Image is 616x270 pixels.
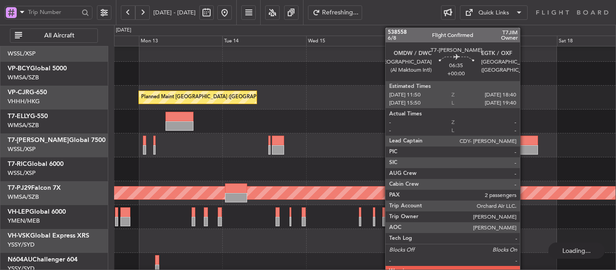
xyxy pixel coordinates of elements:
a: YMEN/MEB [8,217,40,225]
a: WMSA/SZB [8,73,39,82]
a: WMSA/SZB [8,121,39,129]
div: Tue 14 [222,36,306,46]
a: WSSL/XSP [8,169,36,177]
a: WSSL/XSP [8,145,36,153]
div: Fri 17 [473,36,557,46]
span: T7-RIC [8,161,27,167]
a: T7-[PERSON_NAME]Global 7500 [8,137,106,143]
div: Loading... [548,243,605,259]
button: Quick Links [460,5,528,20]
span: N604AU [8,256,32,263]
span: [DATE] - [DATE] [153,9,196,17]
span: Refreshing... [322,9,359,16]
a: VP-CJRG-650 [8,89,47,96]
span: VP-BCY [8,65,30,72]
a: VP-BCYGlobal 5000 [8,65,67,72]
span: VP-CJR [8,89,29,96]
a: T7-RICGlobal 6000 [8,161,64,167]
a: WMSA/SZB [8,193,39,201]
span: VH-LEP [8,209,29,215]
div: Wed 15 [306,36,390,46]
a: T7-PJ29Falcon 7X [8,185,61,191]
button: All Aircraft [10,28,98,43]
div: Thu 16 [390,36,473,46]
span: T7-PJ29 [8,185,31,191]
a: VH-VSKGlobal Express XRS [8,233,89,239]
span: T7-ELLY [8,113,30,119]
div: Quick Links [478,9,509,18]
a: N604AUChallenger 604 [8,256,78,263]
span: T7-[PERSON_NAME] [8,137,69,143]
a: T7-ELLYG-550 [8,113,48,119]
span: VH-VSK [8,233,30,239]
div: [DATE] [116,27,131,34]
a: WSSL/XSP [8,50,36,58]
div: Mon 13 [139,36,222,46]
input: Trip Number [28,5,79,19]
div: Planned Maint [GEOGRAPHIC_DATA] ([GEOGRAPHIC_DATA] Intl) [141,91,292,104]
a: VHHH/HKG [8,97,40,105]
a: VH-LEPGlobal 6000 [8,209,66,215]
a: YSSY/SYD [8,241,35,249]
span: All Aircraft [24,32,95,39]
button: Refreshing... [308,5,362,20]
